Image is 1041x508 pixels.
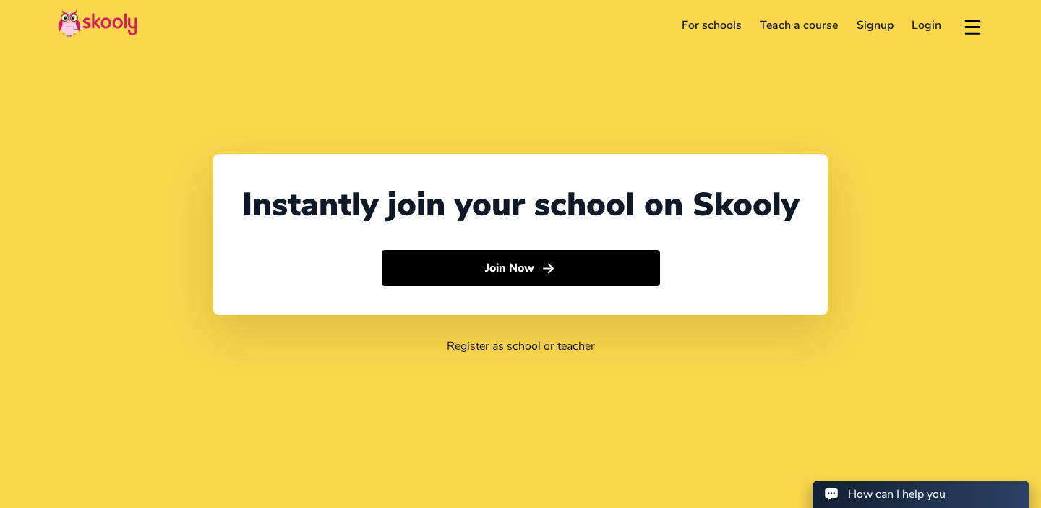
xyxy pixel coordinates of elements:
div: Instantly join your school on Skooly [242,183,799,227]
a: Register as school or teacher [447,338,595,354]
ion-icon: arrow forward outline [541,261,556,276]
a: Signup [847,14,903,37]
img: Skooly [58,9,137,38]
a: Login [903,14,951,37]
a: For schools [672,14,751,37]
a: Teach a course [750,14,847,37]
button: Join Nowarrow forward outline [382,250,660,286]
button: menu outline [962,14,983,38]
